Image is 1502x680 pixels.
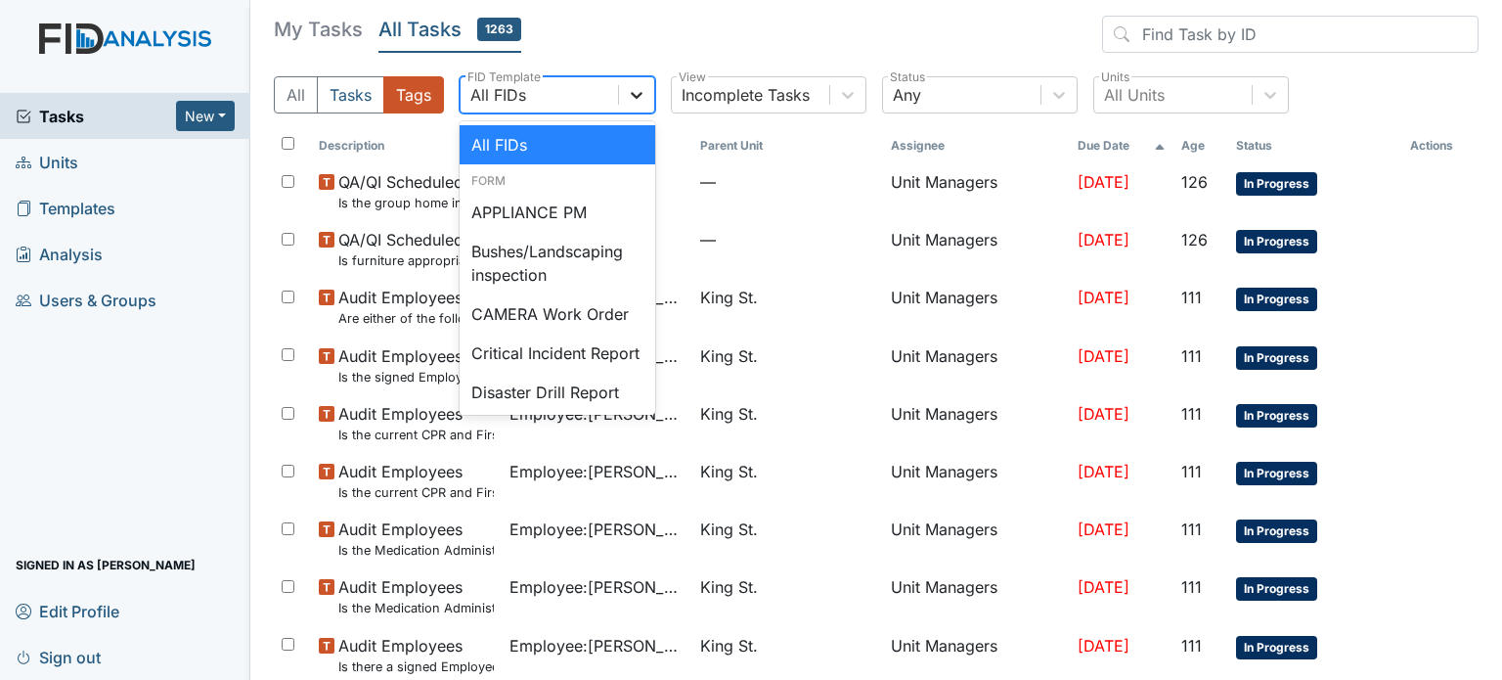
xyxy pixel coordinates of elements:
div: EMERGENCY Work Order [460,412,655,475]
span: In Progress [1236,636,1317,659]
span: [DATE] [1078,288,1129,307]
span: Signed in as [PERSON_NAME] [16,550,196,580]
h5: My Tasks [274,16,363,43]
span: Audit Employees Is the signed Employee Confidentiality Agreement in the file (HIPPA)? [338,344,494,386]
span: [DATE] [1078,172,1129,192]
span: Analysis [16,239,103,269]
span: Audit Employees Is the Medication Administration Test and 2 observation checklist (hire after 10/... [338,575,494,617]
small: Is furniture appropriate and well-maintained (broken, missing pieces, sufficient number for seati... [338,251,494,270]
span: Users & Groups [16,285,156,315]
span: In Progress [1236,346,1317,370]
td: Unit Managers [883,337,1070,394]
span: In Progress [1236,230,1317,253]
span: In Progress [1236,172,1317,196]
span: Audit Employees Is there a signed Employee Job Description in the file for the employee's current... [338,634,494,676]
small: Is the group home in need of any outside repairs (paint, gutters, pressure wash, etc.)? [338,194,494,212]
button: New [176,101,235,131]
span: Employee : [PERSON_NAME], Uniququa [509,575,685,599]
span: In Progress [1236,520,1317,543]
span: [DATE] [1078,404,1129,424]
span: 1263 [477,18,521,41]
span: [DATE] [1078,577,1129,597]
span: King St. [700,402,758,426]
span: 111 [1181,577,1202,597]
div: All Units [1104,83,1165,107]
td: Unit Managers [883,278,1070,336]
span: 111 [1181,346,1202,366]
span: QA/QI Scheduled Inspection Is the group home in need of any outside repairs (paint, gutters, pres... [338,170,494,212]
span: Sign out [16,642,101,672]
span: — [700,228,875,251]
div: CAMERA Work Order [460,295,655,334]
span: QA/QI Scheduled Inspection Is furniture appropriate and well-maintained (broken, missing pieces, ... [338,228,494,270]
span: Employee : [PERSON_NAME], Uniququa [509,460,685,483]
span: — [700,170,875,194]
span: Audit Employees Is the Medication Administration certificate found in the file? [338,518,494,560]
span: Edit Profile [16,596,119,626]
span: 111 [1181,404,1202,424]
span: [DATE] [1078,636,1129,656]
small: Is there a signed Employee Job Description in the file for the employee's current position? [338,657,494,676]
span: Templates [16,193,115,223]
div: APPLIANCE PM [460,193,655,232]
button: Tags [383,76,444,113]
td: Unit Managers [883,567,1070,625]
span: King St. [700,460,758,483]
span: 111 [1181,520,1202,539]
span: King St. [700,575,758,599]
div: Critical Incident Report [460,334,655,373]
span: King St. [700,286,758,309]
span: In Progress [1236,462,1317,485]
div: Disaster Drill Report [460,373,655,412]
small: Is the current CPR and First Aid Training Certificate found in the file(2 years)? [338,483,494,502]
span: [DATE] [1078,520,1129,539]
h5: All Tasks [378,16,521,43]
button: All [274,76,318,113]
small: Is the signed Employee Confidentiality Agreement in the file (HIPPA)? [338,368,494,386]
small: Is the Medication Administration certificate found in the file? [338,541,494,560]
th: Toggle SortBy [1173,129,1228,162]
span: 126 [1181,172,1208,192]
span: Employee : [PERSON_NAME], Uniququa [509,518,685,541]
input: Find Task by ID [1102,16,1479,53]
input: Toggle All Rows Selected [282,137,294,150]
small: Are either of the following in the file? "Consumer Report Release Forms" and the "MVR Disclosure ... [338,309,494,328]
span: Audit Employees Is the current CPR and First Aid Training Certificate found in the file(2 years)? [338,402,494,444]
th: Toggle SortBy [311,129,502,162]
span: In Progress [1236,288,1317,311]
span: In Progress [1236,404,1317,428]
td: Unit Managers [883,452,1070,510]
div: Bushes/Landscaping inspection [460,232,655,295]
th: Actions [1402,129,1479,162]
span: [DATE] [1078,230,1129,249]
span: [DATE] [1078,462,1129,481]
div: All FIDs [470,83,526,107]
td: Unit Managers [883,510,1070,567]
div: Any [893,83,921,107]
span: Units [16,147,78,177]
span: In Progress [1236,577,1317,601]
small: Is the Medication Administration Test and 2 observation checklist (hire after 10/07) found in the... [338,599,494,617]
span: Audit Employees Are either of the following in the file? "Consumer Report Release Forms" and the ... [338,286,494,328]
small: Is the current CPR and First Aid Training Certificate found in the file(2 years)? [338,426,494,444]
th: Toggle SortBy [1070,129,1172,162]
div: Form [460,172,655,190]
th: Toggle SortBy [1228,129,1402,162]
span: [DATE] [1078,346,1129,366]
th: Toggle SortBy [692,129,883,162]
span: King St. [700,344,758,368]
span: 126 [1181,230,1208,249]
div: All FIDs [460,125,655,164]
span: King St. [700,518,758,541]
span: King St. [700,634,758,657]
span: Employee : [PERSON_NAME], Uniququa [509,634,685,657]
span: 111 [1181,288,1202,307]
td: Unit Managers [883,162,1070,220]
td: Unit Managers [883,394,1070,452]
button: Tasks [317,76,384,113]
span: Audit Employees Is the current CPR and First Aid Training Certificate found in the file(2 years)? [338,460,494,502]
a: Tasks [16,105,176,128]
td: Unit Managers [883,220,1070,278]
th: Assignee [883,129,1070,162]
